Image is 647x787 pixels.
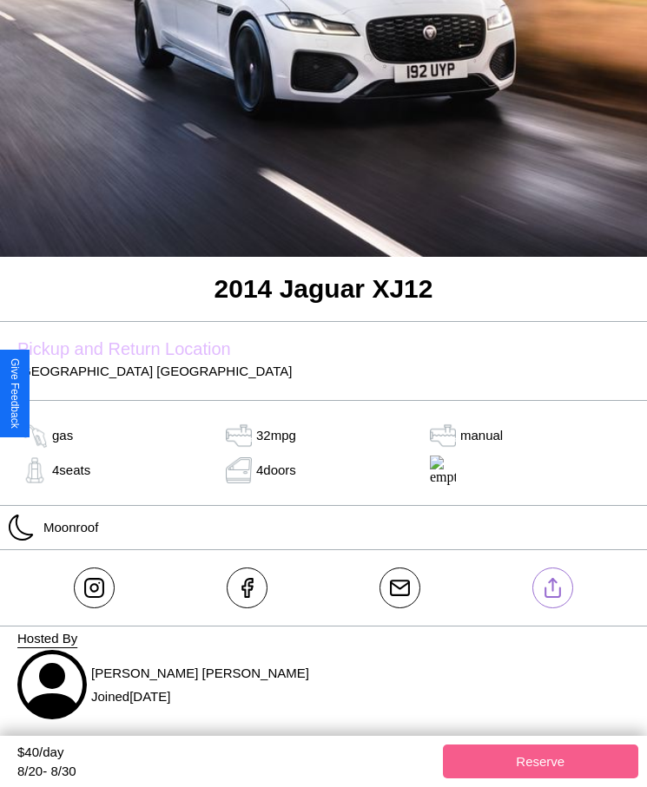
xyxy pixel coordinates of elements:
p: Hosted By [17,626,630,650]
div: $ 40 /day [17,744,434,764]
img: tank [221,423,256,449]
p: [GEOGRAPHIC_DATA] [GEOGRAPHIC_DATA] [17,359,630,383]
p: Moonroof [35,515,98,539]
p: [PERSON_NAME] [PERSON_NAME] [91,661,309,685]
img: gas [17,423,52,449]
p: 32 mpg [256,423,296,447]
p: Joined [DATE] [91,685,309,708]
img: door [221,457,256,483]
label: Pickup and Return Location [17,339,630,359]
img: gas [426,423,460,449]
div: 8 / 20 - 8 / 30 [17,764,434,778]
p: gas [52,423,73,447]
p: 4 doors [256,458,296,482]
div: Give Feedback [9,358,21,429]
button: Reserve [443,744,639,778]
p: 4 seats [52,458,90,482]
img: empty [426,456,460,485]
p: manual [460,423,503,447]
img: gas [17,457,52,483]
